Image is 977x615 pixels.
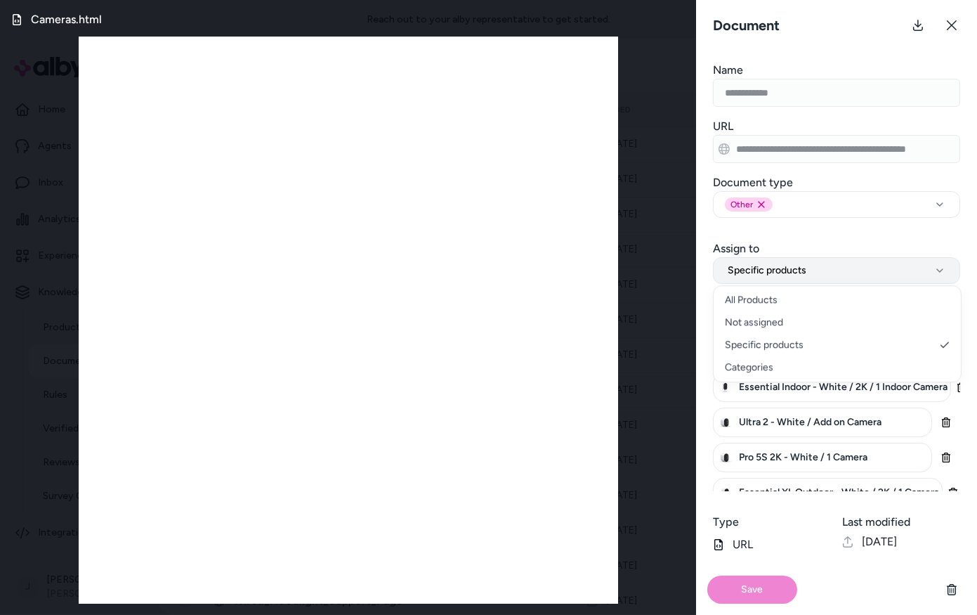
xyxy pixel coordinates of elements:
h3: Cameras.html [31,11,102,28]
p: URL [713,536,831,553]
div: Other [725,198,773,212]
span: Essential XL Outdoor - White / 2K / 1 Camera [739,486,939,500]
img: Essential Indoor - White / 2K / 1 Indoor Camera [716,379,733,396]
span: Categories [725,361,773,375]
span: Pro 5S 2K - White / 1 Camera [739,451,867,465]
button: Remove other option [756,199,767,210]
img: Pro 5S 2K - White / 1 Camera [716,449,733,466]
h3: Document type [713,174,960,191]
span: [DATE] [862,533,897,550]
span: Essential Indoor - White / 2K / 1 Indoor Camera [739,380,948,394]
h3: Name [713,62,960,79]
label: Assign to [713,242,759,255]
span: Ultra 2 - White / Add on Camera [739,415,881,429]
img: Essential XL Outdoor - White / 2K / 1 Camera [716,484,733,501]
img: Ultra 2 - White / Add on Camera [716,414,733,431]
span: All Products [725,293,778,307]
h3: Last modified [842,514,960,531]
h3: Type [713,514,831,531]
h3: Document [707,15,785,35]
span: Specific products [725,338,804,352]
h3: URL [713,118,960,135]
span: Specific products [728,264,806,278]
span: Not assigned [725,316,783,330]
